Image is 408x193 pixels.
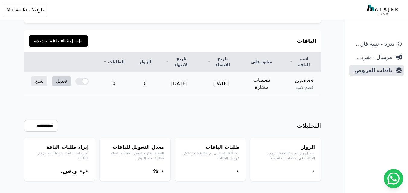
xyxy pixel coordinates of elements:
a: تاريخ الإنشاء [207,56,234,68]
a: تعديل [52,76,71,86]
p: عدد الطلبات التي تم إنشاؤها من خلال عروض الباقات [181,151,240,160]
a: تاريخ الانتهاء [166,56,193,68]
bdi: ۰ [160,167,164,174]
p: الإيرادات الناتجة عن طلبات عروض الباقات [30,151,89,160]
td: 0 [96,72,132,96]
th: تطبق على [241,52,283,72]
div: ۰ [256,167,315,175]
span: باقات العروض [352,66,392,75]
button: إنشاء باقة جديدة [29,35,88,47]
p: عدد الزوار الذين شاهدوا عروض الباقات في صفحات المنتجات [256,151,315,160]
span: إنشاء باقة جديدة [34,37,73,45]
span: مارفيلا - Marvella [6,6,45,14]
td: 0 [132,72,159,96]
td: [DATE] [159,72,200,96]
bdi: ۰,۰ [79,167,89,174]
h4: معدل التحويل للباقات [106,144,164,151]
h4: الزوار [256,144,315,151]
p: النسبة المئوية لمعدل الاضافة للسلة مقارنة بعدد الزوار [106,151,164,160]
span: ندرة - تنبية قارب علي النفاذ [352,40,394,48]
h3: الباقات [297,37,316,45]
div: ۰ [181,167,240,175]
span: قطعتين [295,77,314,84]
a: اسم الباقة [290,56,314,68]
span: خصم كمية [295,84,314,90]
td: [DATE] [200,72,241,96]
h3: التحليلات [297,122,321,130]
span: % [152,167,158,174]
h4: طلبات الباقات [181,144,240,151]
h4: إيراد طلبات الباقة [30,144,89,151]
a: الطلبات [103,59,124,65]
th: الزوار [132,52,159,72]
a: نسخ [31,76,47,86]
button: مارفيلا - Marvella [4,4,47,16]
td: تصنيفات مختارة [241,72,283,96]
span: مرسال - شريط دعاية [352,53,392,61]
span: ر.س. [60,167,77,174]
img: MatajerTech Logo [367,5,400,15]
